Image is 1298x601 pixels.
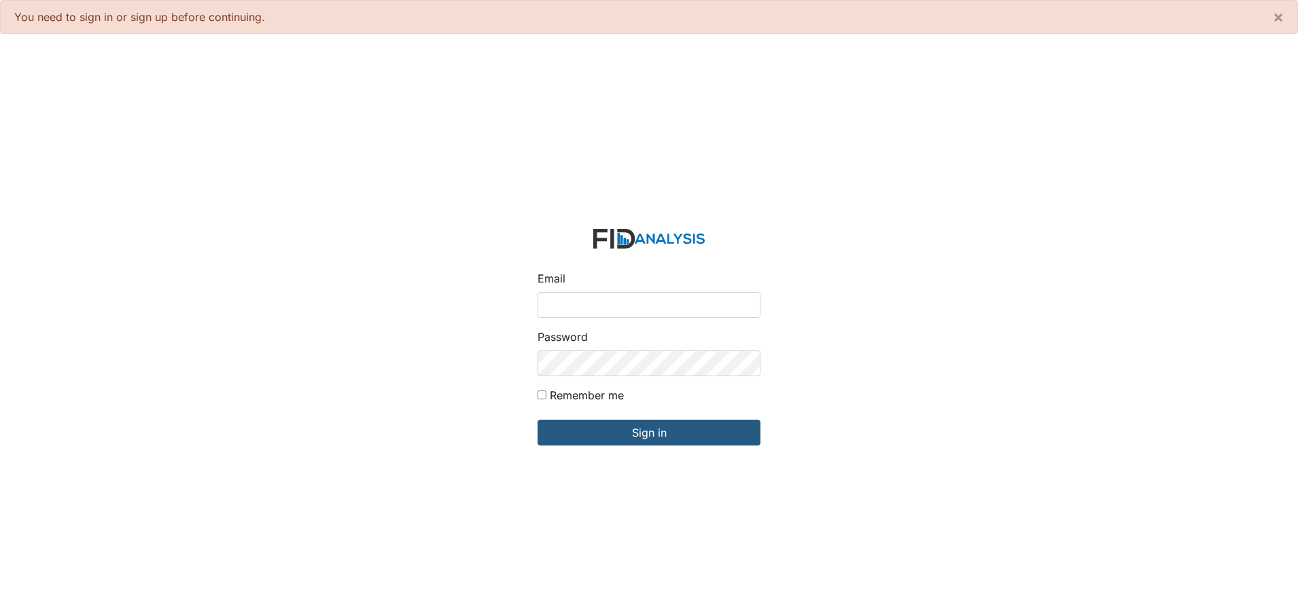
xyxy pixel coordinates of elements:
label: Remember me [550,387,624,403]
button: × [1259,1,1297,33]
label: Password [538,329,588,345]
label: Email [538,270,565,287]
input: Sign in [538,420,760,445]
img: logo-2fc8c6e3336f68795322cb6e9a2b9007179b544421de10c17bdaae8622450297.svg [593,229,705,249]
span: × [1273,7,1284,26]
